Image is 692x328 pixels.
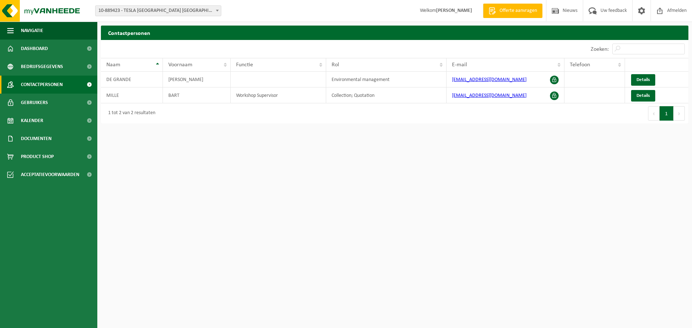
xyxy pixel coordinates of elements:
td: Collection; Quotation [326,87,447,103]
a: Details [631,90,655,102]
h2: Contactpersonen [101,26,688,40]
a: Offerte aanvragen [483,4,542,18]
span: Dashboard [21,40,48,58]
span: Kalender [21,112,43,130]
td: DE GRANDE [101,72,163,87]
span: Offerte aanvragen [498,7,539,14]
td: Workshop Supervisor [231,87,326,103]
span: Acceptatievoorwaarden [21,166,79,184]
span: Rol [332,62,339,68]
span: Gebruikers [21,94,48,112]
button: Previous [648,106,660,121]
td: Environmental management [326,72,447,87]
strong: [PERSON_NAME] [436,8,472,13]
span: Details [636,77,650,82]
a: Details [631,74,655,86]
td: MILLE [101,87,163,103]
a: [EMAIL_ADDRESS][DOMAIN_NAME] [452,77,527,82]
span: E-mail [452,62,467,68]
span: Naam [106,62,120,68]
button: 1 [660,106,674,121]
span: 10-889423 - TESLA BELGIUM BRUGGE - BRUGGE [96,6,221,16]
span: Contactpersonen [21,76,63,94]
td: [PERSON_NAME] [163,72,231,87]
span: Details [636,93,650,98]
a: [EMAIL_ADDRESS][DOMAIN_NAME] [452,93,527,98]
span: Functie [236,62,253,68]
span: Documenten [21,130,52,148]
span: 10-889423 - TESLA BELGIUM BRUGGE - BRUGGE [95,5,221,16]
span: Product Shop [21,148,54,166]
span: Telefoon [570,62,590,68]
button: Next [674,106,685,121]
div: 1 tot 2 van 2 resultaten [105,107,155,120]
span: Voornaam [168,62,192,68]
td: BART [163,87,231,103]
span: Navigatie [21,22,43,40]
label: Zoeken: [591,46,609,52]
span: Bedrijfsgegevens [21,58,63,76]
